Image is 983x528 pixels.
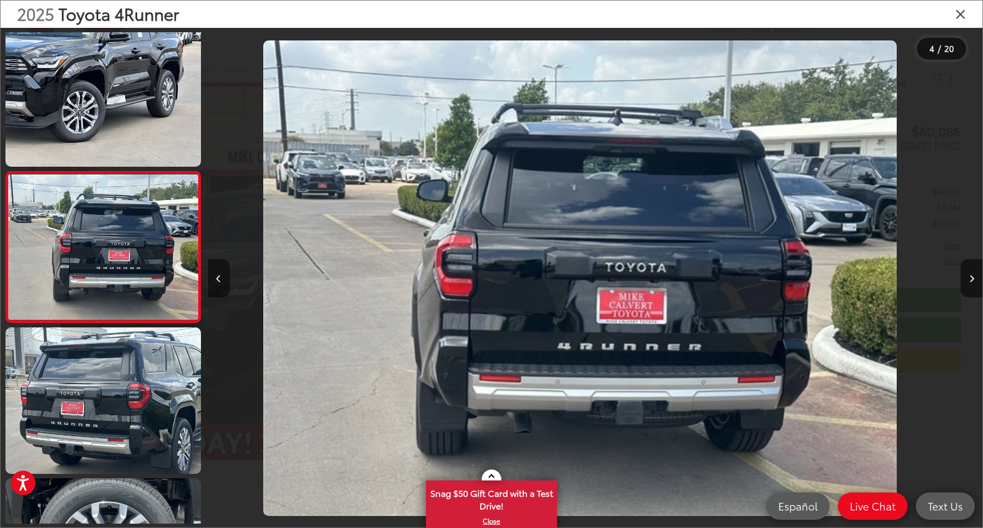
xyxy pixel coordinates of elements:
span: Español [773,499,823,513]
span: Live Chat [844,499,901,513]
span: 2025 [17,2,54,25]
a: Live Chat [838,492,908,520]
button: Previous image [208,259,230,297]
span: Snag $50 Gift Card with a Test Drive! [427,482,556,515]
span: / [937,45,942,52]
span: 20 [944,42,954,54]
img: 2025 Toyota 4Runner Limited [3,326,203,476]
button: Next image [961,259,982,297]
a: Español [766,492,830,520]
span: 4 [929,42,934,54]
img: 2025 Toyota 4Runner Limited [263,40,896,515]
img: 2025 Toyota 4Runner Limited [3,19,203,168]
div: 2025 Toyota 4Runner Limited 3 [193,40,967,515]
i: Close gallery [955,7,966,21]
span: Toyota 4Runner [58,2,179,25]
a: Text Us [916,492,975,520]
span: Text Us [922,499,968,513]
img: 2025 Toyota 4Runner Limited [7,174,200,320]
